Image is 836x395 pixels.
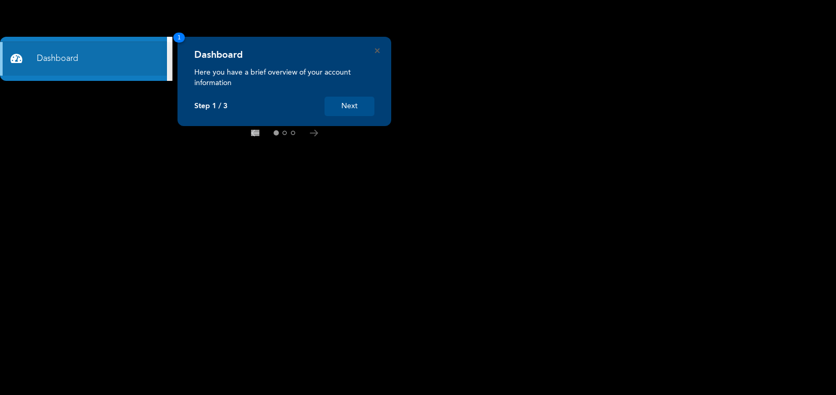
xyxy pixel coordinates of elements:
p: Step 1 / 3 [194,102,227,111]
p: Here you have a brief overview of your account information [194,67,374,88]
span: 1 [173,33,185,43]
button: Close [375,48,380,53]
button: Next [325,97,374,116]
h4: Dashboard [194,49,243,61]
